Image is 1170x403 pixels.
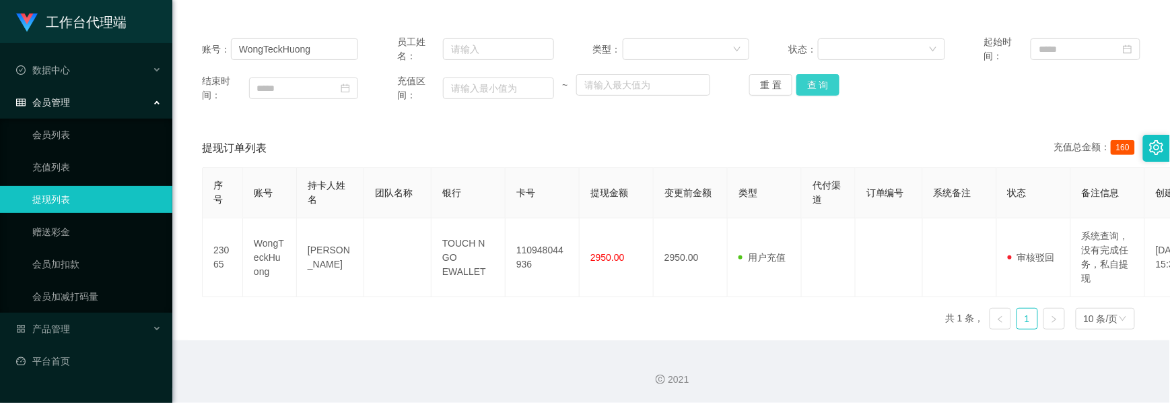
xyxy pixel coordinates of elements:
[664,187,712,198] span: 变更前金额
[1123,44,1132,54] i: 图标: calendar
[1050,315,1058,323] i: 图标: right
[32,251,162,278] a: 会员加扣款
[1054,140,1140,156] div: 充值总金额：
[297,218,364,297] td: [PERSON_NAME]
[16,348,162,375] a: 图标: dashboard平台首页
[506,218,580,297] td: 110948044936
[46,1,127,44] h1: 工作台代理端
[397,74,443,102] span: 充值区间：
[576,74,710,96] input: 请输入最大值为
[202,42,231,57] span: 账号：
[656,375,665,384] i: 图标: copyright
[929,45,937,55] i: 图标: down
[32,121,162,148] a: 会员列表
[183,373,1159,387] div: 2021
[16,98,26,107] i: 图标: table
[796,74,839,96] button: 查 询
[934,187,971,198] span: 系统备注
[202,74,249,102] span: 结束时间：
[443,38,554,60] input: 请输入
[738,252,786,263] span: 用户充值
[996,315,1004,323] i: 图标: left
[341,84,350,93] i: 图标: calendar
[32,283,162,310] a: 会员加减打码量
[32,154,162,181] a: 充值列表
[590,187,628,198] span: 提现金额
[308,180,345,205] span: 持卡人姓名
[243,218,297,297] td: WongTeckHuong
[945,308,984,330] li: 共 1 条，
[375,187,413,198] span: 团队名称
[254,187,273,198] span: 账号
[16,324,26,334] i: 图标: appstore-o
[16,16,127,27] a: 工作台代理端
[1043,308,1065,330] li: 下一页
[203,218,243,297] td: 23065
[1008,187,1027,198] span: 状态
[590,252,625,263] span: 2950.00
[32,186,162,213] a: 提现列表
[554,78,577,92] span: ~
[1111,140,1135,155] span: 160
[213,180,223,205] span: 序号
[866,187,904,198] span: 订单编号
[1084,309,1118,329] div: 10 条/页
[733,45,741,55] i: 图标: down
[442,187,461,198] span: 银行
[788,42,818,57] span: 状态：
[32,218,162,245] a: 赠送彩金
[1082,187,1120,198] span: 备注信息
[443,77,554,99] input: 请输入最小值为
[654,218,728,297] td: 2950.00
[16,97,70,108] span: 会员管理
[749,74,792,96] button: 重 置
[16,323,70,334] span: 产品管理
[397,35,443,63] span: 员工姓名：
[1008,252,1055,263] span: 审核驳回
[16,65,26,75] i: 图标: check-circle-o
[1017,309,1037,329] a: 1
[1149,140,1164,155] i: 图标: setting
[432,218,506,297] td: TOUCH N GO EWALLET
[990,308,1011,330] li: 上一页
[516,187,535,198] span: 卡号
[813,180,841,205] span: 代付渠道
[231,38,358,60] input: 请输入
[1071,218,1145,297] td: 系统查询，没有完成任务，私自提现
[16,13,38,32] img: logo.9652507e.png
[984,35,1031,63] span: 起始时间：
[16,65,70,75] span: 数据中心
[593,42,623,57] span: 类型：
[1119,315,1127,324] i: 图标: down
[202,140,267,156] span: 提现订单列表
[738,187,757,198] span: 类型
